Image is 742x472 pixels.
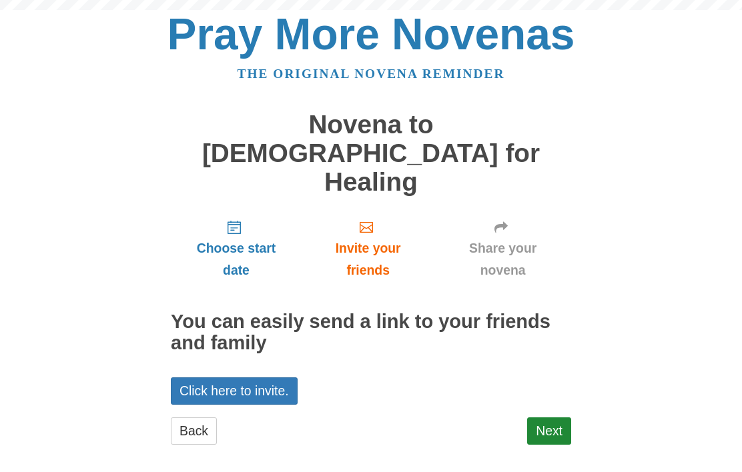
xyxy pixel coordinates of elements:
a: Click here to invite. [171,377,298,405]
span: Share your novena [448,237,558,281]
a: Back [171,417,217,445]
a: Choose start date [171,209,302,289]
a: Share your novena [434,209,571,289]
span: Choose start date [184,237,288,281]
a: Invite your friends [302,209,434,289]
a: Next [527,417,571,445]
span: Invite your friends [315,237,421,281]
a: Pray More Novenas [167,9,575,59]
a: The original novena reminder [238,67,505,81]
h2: You can easily send a link to your friends and family [171,311,571,354]
h1: Novena to [DEMOGRAPHIC_DATA] for Healing [171,111,571,196]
